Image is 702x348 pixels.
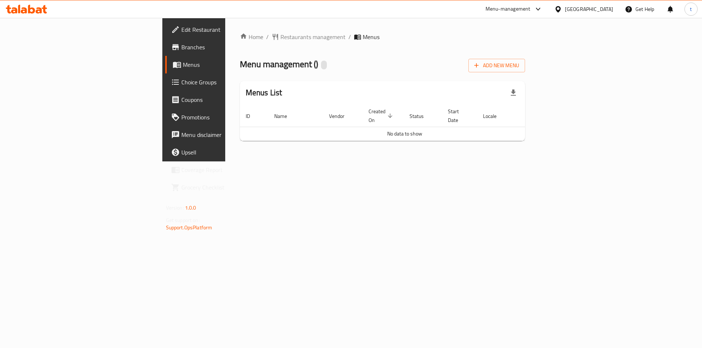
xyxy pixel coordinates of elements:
[166,223,212,232] a: Support.OpsPlatform
[448,107,468,125] span: Start Date
[181,25,274,34] span: Edit Restaurant
[515,105,570,127] th: Actions
[165,126,280,144] a: Menu disclaimer
[363,32,380,41] span: Menus
[240,105,570,141] table: enhanced table
[181,95,274,104] span: Coupons
[246,87,282,98] h2: Menus List
[280,32,346,41] span: Restaurants management
[166,215,200,225] span: Get support on:
[165,38,280,56] a: Branches
[181,165,274,174] span: Coverage Report
[274,112,297,121] span: Name
[165,73,280,91] a: Choice Groups
[185,203,196,213] span: 1.0.0
[181,183,274,192] span: Grocery Checklist
[181,130,274,139] span: Menu disclaimer
[409,112,433,121] span: Status
[183,60,274,69] span: Menus
[505,84,522,102] div: Export file
[165,108,280,126] a: Promotions
[165,144,280,161] a: Upsell
[246,112,260,121] span: ID
[486,5,531,14] div: Menu-management
[240,56,318,72] span: Menu management ( )
[181,148,274,157] span: Upsell
[387,129,422,138] span: No data to show
[165,179,280,196] a: Grocery Checklist
[690,5,692,13] span: t
[165,161,280,179] a: Coverage Report
[272,32,346,41] a: Restaurants management
[165,21,280,38] a: Edit Restaurant
[166,203,184,213] span: Version:
[240,32,525,41] nav: breadcrumb
[181,78,274,87] span: Choice Groups
[181,113,274,122] span: Promotions
[329,112,354,121] span: Vendor
[369,107,395,125] span: Created On
[565,5,613,13] div: [GEOGRAPHIC_DATA]
[474,61,519,70] span: Add New Menu
[181,43,274,51] span: Branches
[483,112,506,121] span: Locale
[165,56,280,73] a: Menus
[165,91,280,108] a: Coupons
[468,59,525,72] button: Add New Menu
[348,32,351,41] li: /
